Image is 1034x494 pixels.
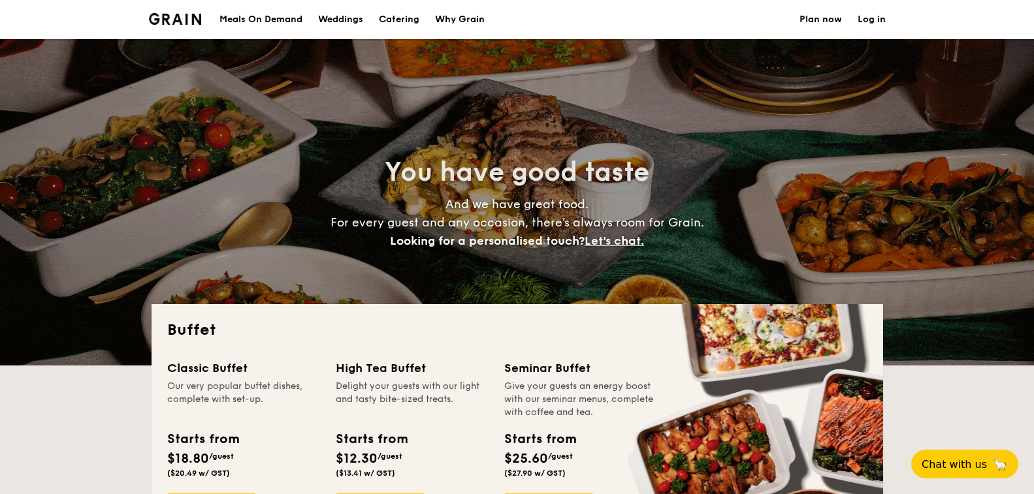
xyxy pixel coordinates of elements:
span: /guest [378,452,402,461]
span: And we have great food. For every guest and any occasion, there’s always room for Grain. [331,197,704,248]
div: Give your guests an energy boost with our seminar menus, complete with coffee and tea. [504,380,657,419]
span: Let's chat. [585,234,644,248]
h2: Buffet [167,320,867,341]
span: Looking for a personalised touch? [390,234,585,248]
span: ($13.41 w/ GST) [336,469,395,478]
div: Seminar Buffet [504,359,657,377]
div: High Tea Buffet [336,359,489,377]
span: /guest [209,452,234,461]
span: Chat with us [922,458,987,471]
img: Grain [149,13,202,25]
div: Starts from [167,429,238,449]
span: You have good taste [385,157,649,188]
div: Classic Buffet [167,359,320,377]
span: ($27.90 w/ GST) [504,469,566,478]
span: $18.80 [167,451,209,467]
div: Starts from [336,429,407,449]
span: $25.60 [504,451,548,467]
button: Chat with us🦙 [911,450,1018,478]
span: /guest [548,452,573,461]
a: Logotype [149,13,202,25]
span: ($20.49 w/ GST) [167,469,230,478]
div: Our very popular buffet dishes, complete with set-up. [167,380,320,419]
div: Delight your guests with our light and tasty bite-sized treats. [336,380,489,419]
span: $12.30 [336,451,378,467]
div: Starts from [504,429,575,449]
span: 🦙 [992,457,1008,472]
